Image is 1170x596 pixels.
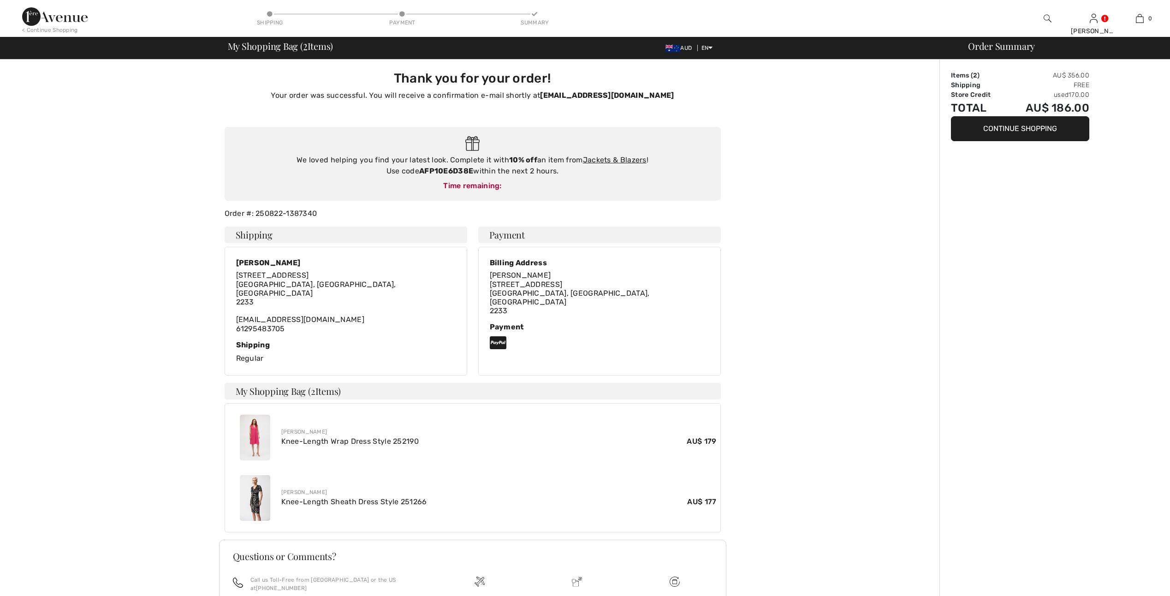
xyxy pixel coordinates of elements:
a: Knee-Length Sheath Dress Style 251266 [281,497,427,506]
td: AU$ 356.00 [1004,71,1089,80]
div: Shipping [236,340,456,349]
div: Regular [236,340,456,364]
img: Australian Dollar [665,45,680,52]
a: [PHONE_NUMBER] [256,585,307,591]
span: EN [701,45,713,51]
td: Items ( ) [951,71,1004,80]
span: [STREET_ADDRESS] [GEOGRAPHIC_DATA], [GEOGRAPHIC_DATA], [GEOGRAPHIC_DATA] 2233 [236,271,396,306]
div: Order Summary [957,42,1164,51]
div: [PERSON_NAME] [281,428,717,436]
p: Your order was successful. You will receive a confirmation e-mail shortly at [230,90,715,101]
div: Payment [490,322,709,331]
span: 2 [311,385,315,397]
span: 170.00 [1069,91,1089,99]
td: used [1004,90,1089,100]
a: Sign In [1090,14,1098,23]
a: 0 [1117,13,1162,24]
h4: My Shopping Bag ( Items) [225,383,721,399]
span: 0 [1148,14,1152,23]
div: Payment [388,18,416,27]
td: Free [1004,80,1089,90]
a: Knee-Length Wrap Dress Style 252190 [281,437,419,446]
h3: Questions or Comments? [233,552,713,561]
td: Store Credit [951,90,1004,100]
td: Total [951,100,1004,116]
td: AU$ 186.00 [1004,100,1089,116]
span: AU$ 177 [687,496,716,507]
strong: [EMAIL_ADDRESS][DOMAIN_NAME] [540,91,674,100]
span: AU$ 179 [687,436,716,447]
div: Time remaining: [234,180,712,191]
div: We loved helping you find your latest look. Complete it with an item from ! Use code within the n... [234,155,712,177]
img: Knee-Length Sheath Dress Style 251266 [240,475,270,521]
h4: Shipping [225,226,467,243]
span: 2 [973,72,977,79]
img: Knee-Length Wrap Dress Style 252190 [240,415,270,460]
h3: Thank you for your order! [230,71,715,86]
td: Shipping [951,80,1004,90]
h4: Payment [478,226,721,243]
img: 1ère Avenue [22,7,88,26]
button: Continue Shopping [951,116,1089,141]
p: Call us Toll-Free from [GEOGRAPHIC_DATA] or the US at [250,576,420,592]
div: [PERSON_NAME] [236,258,456,267]
strong: AFP10E6D38E [419,167,473,175]
div: [PERSON_NAME] [1071,26,1116,36]
div: [PERSON_NAME] [281,488,717,496]
div: Billing Address [490,258,709,267]
div: [EMAIL_ADDRESS][DOMAIN_NAME] 61295483705 [236,271,456,333]
span: 2 [303,39,308,51]
img: Free shipping on orders over $180 [670,577,680,587]
div: Order #: 250822-1387340 [219,208,726,219]
img: Gift.svg [465,136,480,151]
img: My Info [1090,13,1098,24]
div: Summary [521,18,548,27]
span: AUD [665,45,695,51]
strong: 10% off [509,155,537,164]
img: My Bag [1136,13,1144,24]
img: search the website [1044,13,1051,24]
a: Jackets & Blazers [583,155,647,164]
img: Free shipping on orders over $180 [475,577,485,587]
img: Delivery is a breeze since we pay the duties! [572,577,582,587]
span: [PERSON_NAME] [490,271,551,280]
div: < Continue Shopping [22,26,78,34]
span: My Shopping Bag ( Items) [228,42,333,51]
span: [STREET_ADDRESS] [GEOGRAPHIC_DATA], [GEOGRAPHIC_DATA], [GEOGRAPHIC_DATA] 2233 [490,280,650,316]
div: Shipping [256,18,284,27]
img: call [233,578,243,588]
